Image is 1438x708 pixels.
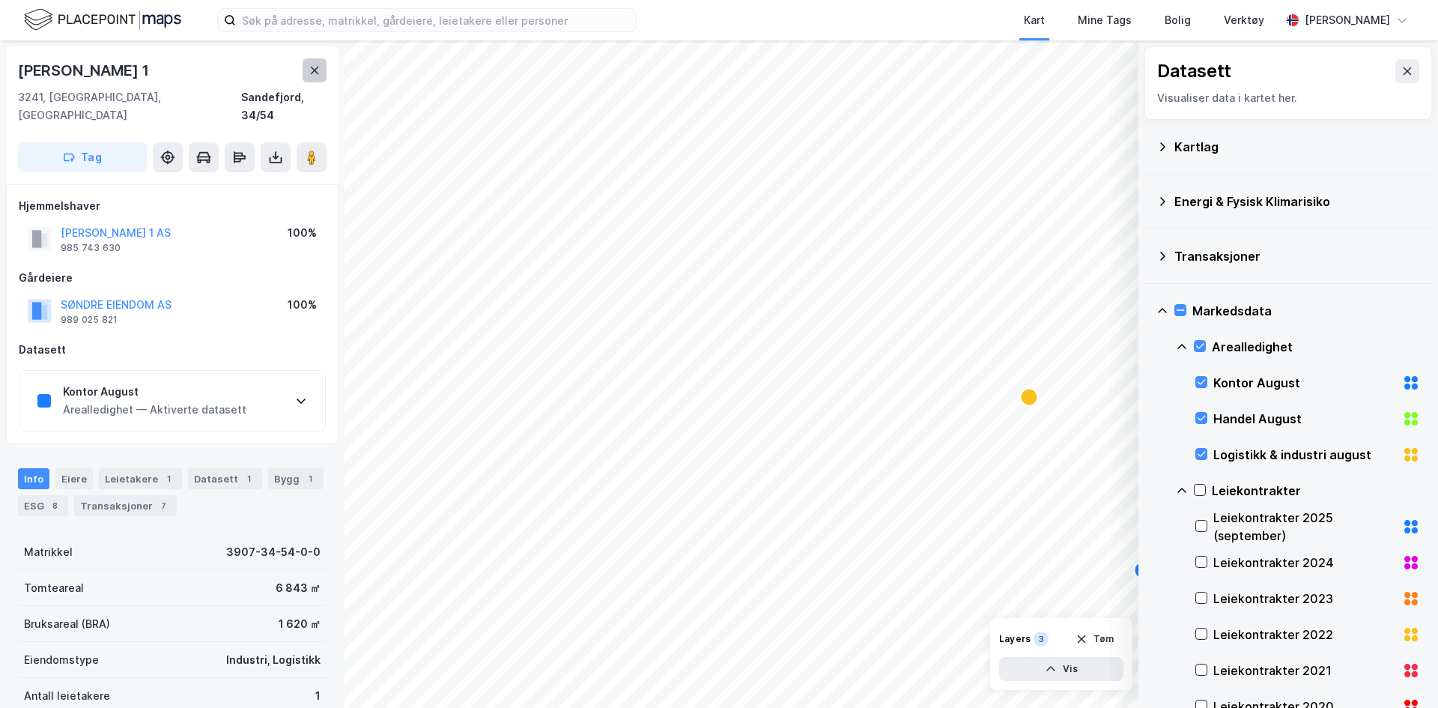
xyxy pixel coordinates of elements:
[279,615,321,633] div: 1 620 ㎡
[288,224,317,242] div: 100%
[1157,89,1419,107] div: Visualiser data i kartet her.
[1066,627,1123,651] button: Tøm
[1213,590,1396,608] div: Leiekontrakter 2023
[61,242,121,254] div: 985 743 630
[1212,338,1420,356] div: Arealledighet
[1305,11,1390,29] div: [PERSON_NAME]
[1024,11,1045,29] div: Kart
[288,296,317,314] div: 100%
[24,543,73,561] div: Matrikkel
[999,657,1123,681] button: Vis
[1134,561,1152,579] div: Map marker
[241,88,327,124] div: Sandefjord, 34/54
[1157,59,1231,83] div: Datasett
[19,197,326,215] div: Hjemmelshaver
[268,468,324,489] div: Bygg
[276,579,321,597] div: 6 843 ㎡
[1213,374,1396,392] div: Kontor August
[24,615,110,633] div: Bruksareal (BRA)
[315,687,321,705] div: 1
[1363,636,1438,708] iframe: Chat Widget
[1174,193,1420,211] div: Energi & Fysisk Klimarisiko
[47,498,62,513] div: 8
[18,142,147,172] button: Tag
[1224,11,1264,29] div: Verktøy
[55,468,93,489] div: Eiere
[18,88,241,124] div: 3241, [GEOGRAPHIC_DATA], [GEOGRAPHIC_DATA]
[99,468,182,489] div: Leietakere
[303,471,318,486] div: 1
[236,9,636,31] input: Søk på adresse, matrikkel, gårdeiere, leietakere eller personer
[1213,662,1396,680] div: Leiekontrakter 2021
[1213,446,1396,464] div: Logistikk & industri august
[24,579,84,597] div: Tomteareal
[24,687,110,705] div: Antall leietakere
[241,471,256,486] div: 1
[24,7,181,33] img: logo.f888ab2527a4732fd821a326f86c7f29.svg
[999,633,1031,645] div: Layers
[19,341,326,359] div: Datasett
[226,543,321,561] div: 3907-34-54-0-0
[1174,138,1420,156] div: Kartlag
[1213,554,1396,572] div: Leiekontrakter 2024
[1078,11,1132,29] div: Mine Tags
[18,495,68,516] div: ESG
[19,269,326,287] div: Gårdeiere
[1213,626,1396,644] div: Leiekontrakter 2022
[18,58,152,82] div: [PERSON_NAME] 1
[1174,247,1420,265] div: Transaksjoner
[188,468,262,489] div: Datasett
[156,498,171,513] div: 7
[161,471,176,486] div: 1
[24,651,99,669] div: Eiendomstype
[18,468,49,489] div: Info
[1213,410,1396,428] div: Handel August
[74,495,177,516] div: Transaksjoner
[1192,302,1420,320] div: Markedsdata
[226,651,321,669] div: Industri, Logistikk
[1212,482,1420,500] div: Leiekontrakter
[61,314,118,326] div: 989 025 821
[1165,11,1191,29] div: Bolig
[1034,632,1049,647] div: 3
[1020,388,1038,406] div: Map marker
[63,383,246,401] div: Kontor August
[63,401,246,419] div: Arealledighet — Aktiverte datasett
[1213,509,1396,545] div: Leiekontrakter 2025 (september)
